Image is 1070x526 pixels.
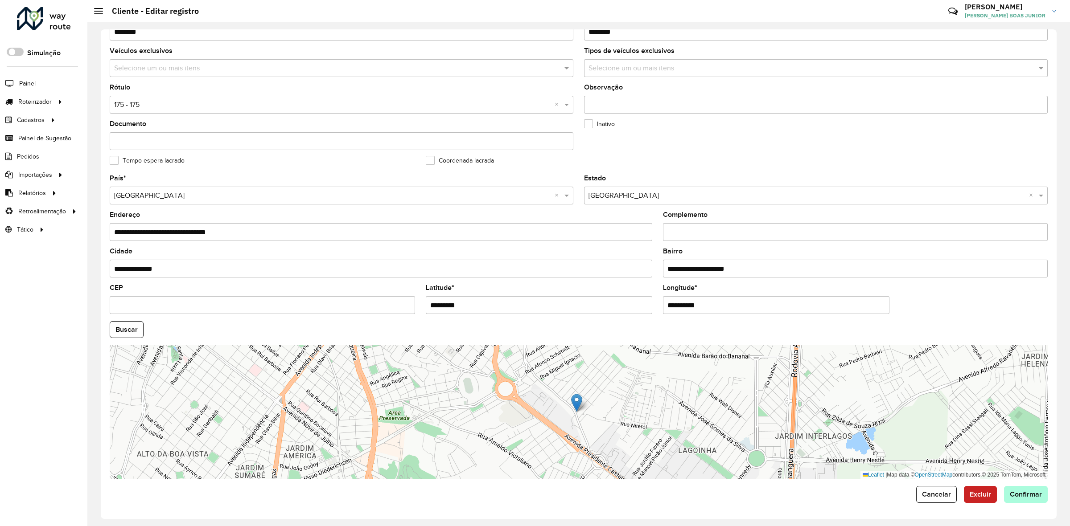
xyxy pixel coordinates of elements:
img: Marker [571,394,582,412]
label: Longitude [663,282,697,293]
h2: Cliente - Editar registro [103,6,199,16]
span: Clear all [555,190,562,201]
label: Estado [584,173,606,183]
label: Complemento [663,209,708,220]
label: Simulação [27,48,61,58]
label: Inativo [584,119,615,129]
label: Tipos de veículos exclusivos [584,45,675,56]
span: Retroalimentação [18,207,66,216]
label: Observação [584,82,623,93]
label: Tempo espera lacrado [110,156,185,165]
span: | [885,472,887,478]
a: Leaflet [863,472,884,478]
label: País [110,173,126,183]
span: Confirmar [1010,490,1042,498]
button: Cancelar [916,486,957,503]
span: Cancelar [922,490,951,498]
button: Excluir [964,486,997,503]
a: Contato Rápido [943,2,963,21]
span: Clear all [1029,190,1037,201]
label: Veículos exclusivos [110,45,173,56]
span: Tático [17,225,33,234]
div: Map data © contributors,© 2025 TomTom, Microsoft [860,471,1048,479]
label: Latitude [426,282,454,293]
span: Importações [18,170,52,179]
span: Roteirizador [18,97,52,106]
button: Confirmar [1004,486,1048,503]
button: Buscar [110,321,144,338]
span: Painel de Sugestão [18,134,71,143]
label: Endereço [110,209,140,220]
span: Excluir [970,490,991,498]
label: Documento [110,118,146,129]
label: Cidade [110,246,132,257]
span: Cadastros [17,115,45,125]
label: Bairro [663,246,683,257]
label: Rótulo [110,82,130,93]
h3: [PERSON_NAME] [965,3,1045,11]
span: Pedidos [17,152,39,161]
span: Painel [19,79,36,88]
span: Clear all [555,99,562,110]
label: Coordenada lacrada [426,156,494,165]
span: [PERSON_NAME] BOAS JUNIOR [965,12,1045,20]
span: Relatórios [18,188,46,198]
a: OpenStreetMap [915,472,953,478]
label: CEP [110,282,123,293]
